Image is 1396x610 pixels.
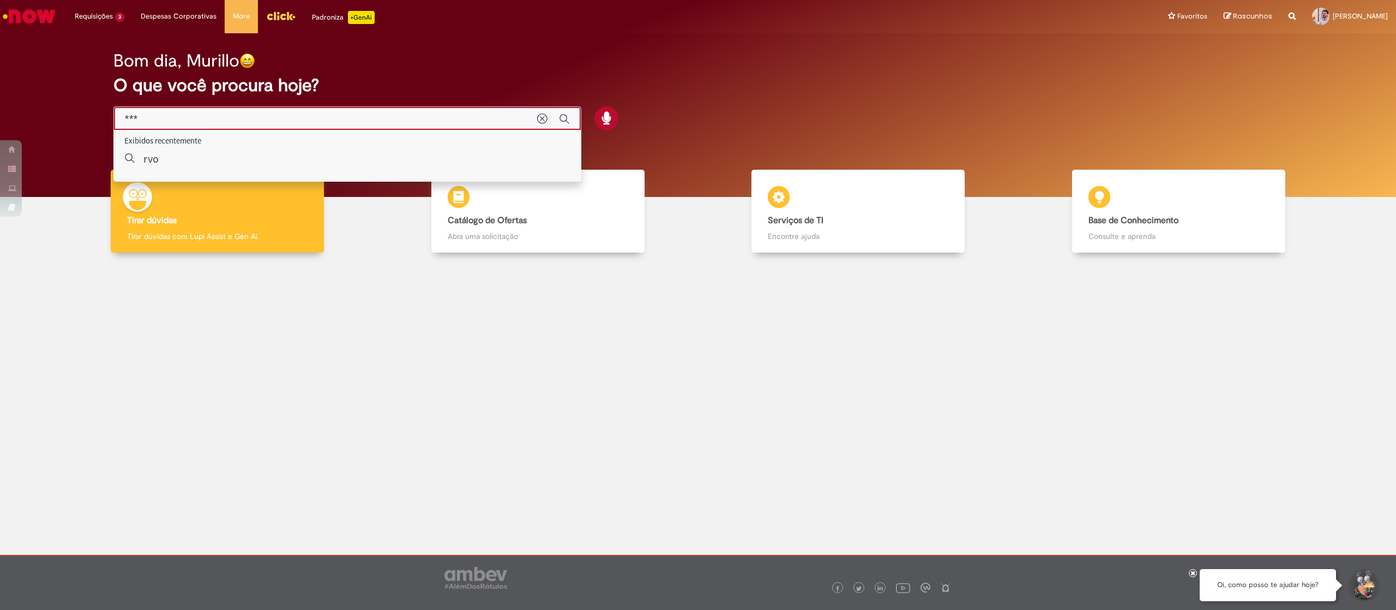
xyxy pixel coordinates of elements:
b: Base de Conhecimento [1088,215,1178,226]
img: logo_footer_linkedin.png [877,585,883,592]
span: 3 [115,13,124,22]
button: Iniciar Conversa de Suporte [1347,569,1380,602]
img: happy-face.png [239,53,255,69]
p: Tirar dúvidas com Lupi Assist e Gen Ai [127,231,308,242]
a: Rascunhos [1224,11,1272,22]
img: click_logo_yellow_360x200.png [266,8,296,24]
span: Rascunhos [1233,11,1272,21]
b: Catálogo de Ofertas [448,215,527,226]
span: [PERSON_NAME] [1333,11,1388,21]
p: Abra uma solicitação [448,231,628,242]
a: Serviços de TI Encontre ajuda [698,170,1019,253]
img: logo_footer_facebook.png [835,586,840,591]
a: Base de Conhecimento Consulte e aprenda [1019,170,1339,253]
b: Tirar dúvidas [127,215,177,226]
img: logo_footer_naosei.png [941,583,950,593]
img: logo_footer_twitter.png [856,586,862,591]
img: logo_footer_youtube.png [896,581,910,595]
span: Favoritos [1177,11,1207,22]
a: Tirar dúvidas Tirar dúvidas com Lupi Assist e Gen Ai [57,170,378,253]
p: Consulte e aprenda [1088,231,1269,242]
img: logo_footer_ambev_rotulo_gray.png [444,567,507,589]
p: +GenAi [348,11,375,24]
span: Requisições [75,11,113,22]
img: logo_footer_workplace.png [920,583,930,593]
span: Despesas Corporativas [141,11,216,22]
a: Catálogo de Ofertas Abra uma solicitação [378,170,699,253]
p: Encontre ajuda [768,231,948,242]
span: More [233,11,250,22]
h2: Bom dia, Murillo [113,51,239,70]
h2: O que você procura hoje? [113,76,1283,95]
img: ServiceNow [1,5,57,27]
b: Serviços de TI [768,215,823,226]
div: Oi, como posso te ajudar hoje? [1200,569,1336,601]
div: Padroniza [312,11,375,24]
